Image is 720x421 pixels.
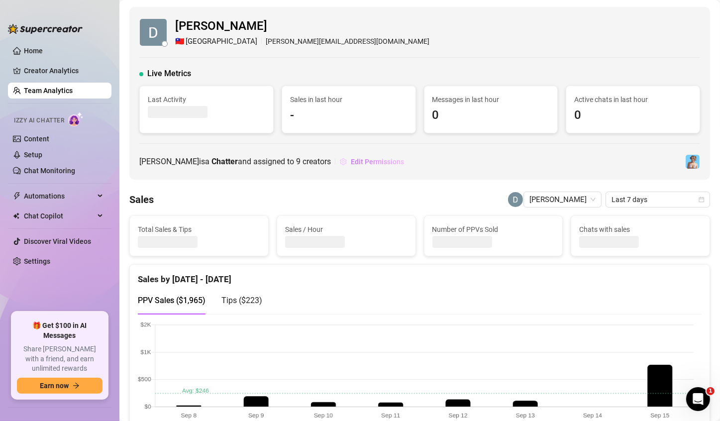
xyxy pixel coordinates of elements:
span: 0 [574,106,692,125]
span: Tips ( $223 ) [221,296,262,305]
img: AI Chatter [68,112,84,126]
span: Izzy AI Chatter [14,116,64,125]
span: Total Sales & Tips [138,224,260,235]
span: - [290,106,408,125]
span: Sales in last hour [290,94,408,105]
span: 9 [296,157,301,166]
button: Edit Permissions [339,154,405,170]
img: Dale Jacolba [140,19,167,46]
span: Sales / Hour [285,224,408,235]
a: Settings [24,257,50,265]
span: [PERSON_NAME] [175,17,429,36]
span: Edit Permissions [351,158,404,166]
span: 1 [707,387,715,395]
img: Vanessa [686,155,700,169]
span: Last 7 days [612,192,704,207]
h4: Sales [129,193,154,207]
span: Share [PERSON_NAME] with a friend, and earn unlimited rewards [17,344,103,374]
span: PPV Sales ( $1,965 ) [138,296,206,305]
span: calendar [699,197,705,203]
span: 🇹🇼 [175,36,185,48]
iframe: Intercom live chat [686,387,710,411]
span: Number of PPVs Sold [432,224,555,235]
span: Active chats in last hour [574,94,692,105]
b: Chatter [211,157,238,166]
span: arrow-right [73,382,80,389]
a: Discover Viral Videos [24,237,91,245]
a: Team Analytics [24,87,73,95]
span: [PERSON_NAME] is a and assigned to creators [139,155,331,168]
img: Chat Copilot [13,212,19,219]
a: Home [24,47,43,55]
a: Creator Analytics [24,63,103,79]
span: 0 [432,106,550,125]
span: Chats with sales [579,224,702,235]
span: Earn now [40,382,69,390]
span: setting [340,158,347,165]
span: Live Metrics [147,68,191,80]
img: Dale Jacolba [508,192,523,207]
span: Dale Jacolba [529,192,596,207]
div: Sales by [DATE] - [DATE] [138,265,702,286]
button: Earn nowarrow-right [17,378,103,394]
span: Automations [24,188,95,204]
span: Chat Copilot [24,208,95,224]
div: [PERSON_NAME][EMAIL_ADDRESS][DOMAIN_NAME] [175,36,429,48]
a: Setup [24,151,42,159]
span: 🎁 Get $100 in AI Messages [17,321,103,340]
img: logo-BBDzfeDw.svg [8,24,83,34]
span: [GEOGRAPHIC_DATA] [186,36,257,48]
a: Chat Monitoring [24,167,75,175]
span: Messages in last hour [432,94,550,105]
span: Last Activity [148,94,265,105]
a: Content [24,135,49,143]
span: thunderbolt [13,192,21,200]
